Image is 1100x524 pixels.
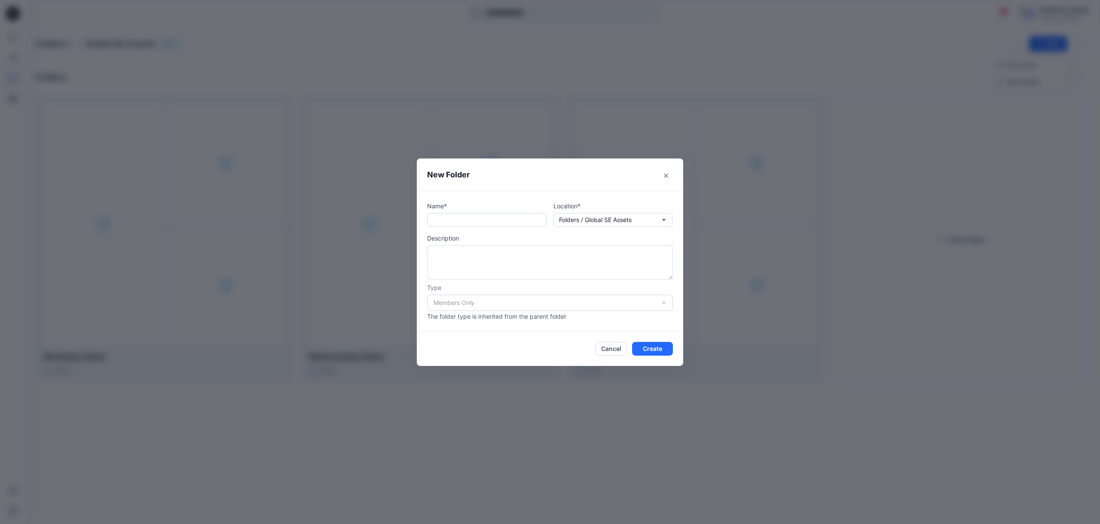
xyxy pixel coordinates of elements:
p: Type [427,283,673,292]
p: The folder type is inherited from the parent folder [427,312,673,321]
p: Description [427,234,673,243]
button: Cancel [596,342,627,356]
button: Folders / Global SE Assets [553,213,673,227]
p: Name* [427,201,547,210]
header: New Folder [417,158,683,191]
p: Location* [553,201,673,210]
button: Close [659,169,673,183]
button: Create [632,342,673,356]
p: Folders / Global SE Assets [559,215,632,225]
